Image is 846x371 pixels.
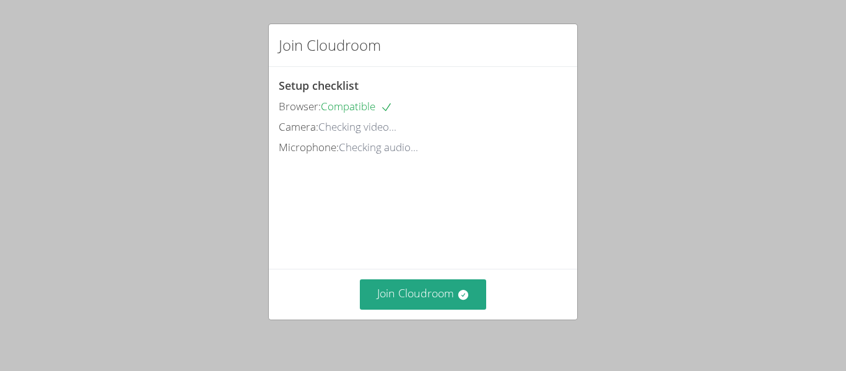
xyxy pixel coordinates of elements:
[279,78,359,93] span: Setup checklist
[339,140,418,154] span: Checking audio...
[318,120,396,134] span: Checking video...
[321,99,393,113] span: Compatible
[279,140,339,154] span: Microphone:
[279,120,318,134] span: Camera:
[360,279,487,310] button: Join Cloudroom
[279,34,381,56] h2: Join Cloudroom
[279,99,321,113] span: Browser:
